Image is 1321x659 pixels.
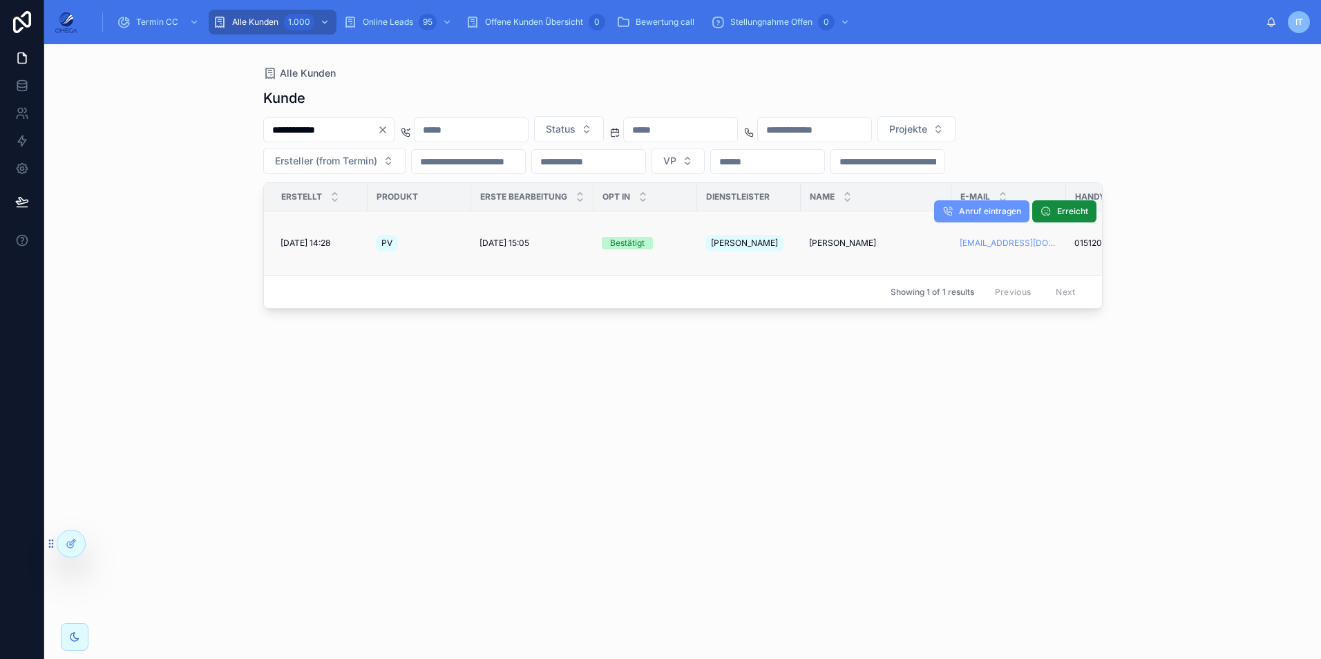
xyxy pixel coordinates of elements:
[462,10,609,35] a: Offene Kunden Übersicht0
[263,66,336,80] a: Alle Kunden
[730,17,812,28] span: Stellungnahme Offen
[55,11,77,33] img: App logo
[809,238,943,249] a: [PERSON_NAME]
[960,238,1058,249] a: [EMAIL_ADDRESS][DOMAIN_NAME]
[636,17,694,28] span: Bewertung call
[612,10,704,35] a: Bewertung call
[959,206,1021,217] span: Anruf eintragen
[534,116,604,142] button: Select Button
[376,232,463,254] a: PV
[263,88,305,108] h1: Kunde
[1074,238,1132,249] span: 015120222254
[284,14,314,30] div: 1.000
[281,191,322,202] span: Erstellt
[663,154,676,168] span: VP
[889,122,927,136] span: Projekte
[809,238,876,249] span: [PERSON_NAME]
[877,116,956,142] button: Select Button
[377,191,418,202] span: Produkt
[136,17,178,28] span: Termin CC
[363,17,413,28] span: Online Leads
[281,238,359,249] a: [DATE] 14:28
[377,124,394,135] button: Clear
[1295,17,1303,28] span: IT
[818,14,835,30] div: 0
[88,7,1266,37] div: scrollable content
[381,238,392,249] span: PV
[113,10,206,35] a: Termin CC
[479,238,529,249] span: [DATE] 15:05
[232,17,278,28] span: Alle Kunden
[891,287,974,298] span: Showing 1 of 1 results
[610,237,645,249] div: Bestätigt
[485,17,583,28] span: Offene Kunden Übersicht
[275,154,377,168] span: Ersteller (from Termin)
[711,238,778,249] span: [PERSON_NAME]
[281,238,330,249] span: [DATE] 14:28
[934,200,1029,222] button: Anruf eintragen
[707,10,857,35] a: Stellungnahme Offen0
[263,148,406,174] button: Select Button
[589,14,605,30] div: 0
[280,66,336,80] span: Alle Kunden
[479,238,585,249] a: [DATE] 15:05
[1057,206,1088,217] span: Erreicht
[209,10,336,35] a: Alle Kunden1.000
[602,237,689,249] a: Bestätigt
[602,191,630,202] span: Opt In
[339,10,459,35] a: Online Leads95
[480,191,567,202] span: Erste Bearbeitung
[1074,238,1161,249] a: 015120222254
[652,148,705,174] button: Select Button
[419,14,437,30] div: 95
[705,232,792,254] a: [PERSON_NAME]
[706,191,770,202] span: Dienstleister
[810,191,835,202] span: Name
[1032,200,1096,222] button: Erreicht
[546,122,576,136] span: Status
